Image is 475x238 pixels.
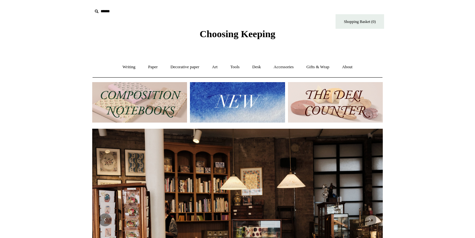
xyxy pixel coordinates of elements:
[190,82,285,123] img: New.jpg__PID:f73bdf93-380a-4a35-bcfe-7823039498e1
[165,59,205,76] a: Decorative paper
[92,82,187,123] img: 202302 Composition ledgers.jpg__PID:69722ee6-fa44-49dd-a067-31375e5d54ec
[206,59,223,76] a: Art
[363,213,376,226] button: Next
[99,213,112,226] button: Previous
[268,59,300,76] a: Accessories
[200,28,275,39] span: Choosing Keeping
[200,34,275,38] a: Choosing Keeping
[247,59,267,76] a: Desk
[336,59,359,76] a: About
[225,59,246,76] a: Tools
[142,59,164,76] a: Paper
[336,14,384,29] a: Shopping Basket (0)
[301,59,335,76] a: Gifts & Wrap
[117,59,141,76] a: Writing
[288,82,383,123] img: The Deli Counter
